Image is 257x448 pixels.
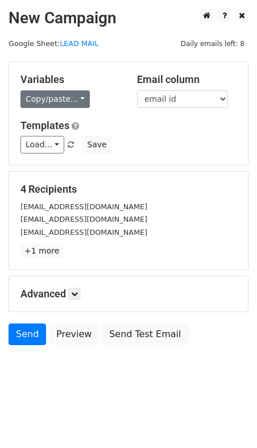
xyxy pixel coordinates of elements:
iframe: Chat Widget [200,393,257,448]
h2: New Campaign [9,9,248,28]
a: Load... [20,136,64,154]
small: [EMAIL_ADDRESS][DOMAIN_NAME] [20,202,147,211]
a: Templates [20,119,69,131]
a: Copy/paste... [20,90,90,108]
h5: Advanced [20,288,237,300]
a: Preview [49,323,99,345]
a: +1 more [20,244,63,258]
span: Daily emails left: 8 [177,38,248,50]
small: [EMAIL_ADDRESS][DOMAIN_NAME] [20,228,147,237]
a: Send [9,323,46,345]
h5: 4 Recipients [20,183,237,196]
small: Google Sheet: [9,39,99,48]
a: Send Test Email [102,323,188,345]
small: [EMAIL_ADDRESS][DOMAIN_NAME] [20,215,147,223]
h5: Email column [137,73,237,86]
a: LEAD MAIL [60,39,98,48]
a: Daily emails left: 8 [177,39,248,48]
button: Save [82,136,111,154]
h5: Variables [20,73,120,86]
